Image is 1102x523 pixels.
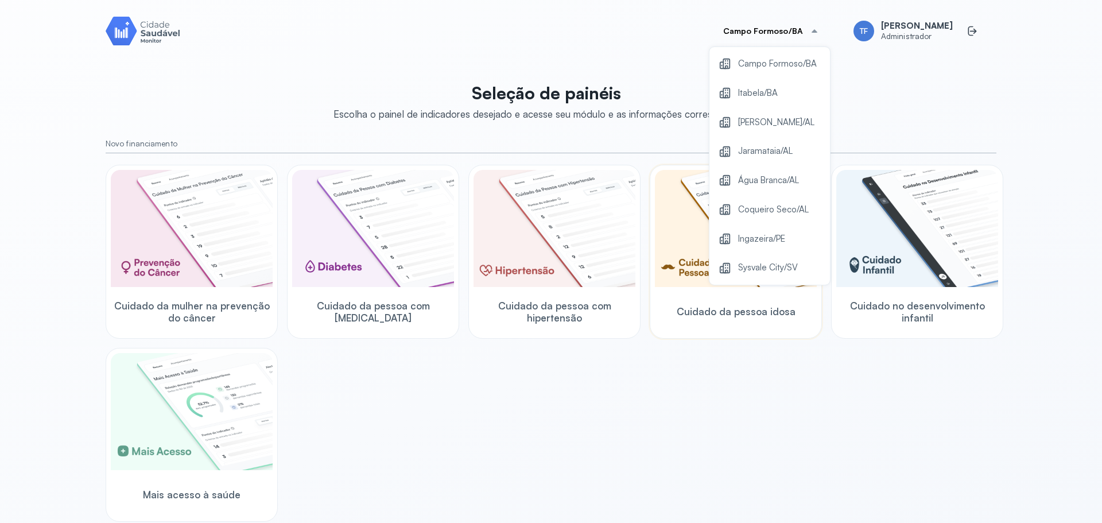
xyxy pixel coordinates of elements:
p: Seleção de painéis [333,83,760,103]
span: Água Branca/AL [738,173,799,188]
span: Mais acesso à saúde [143,489,240,501]
img: woman-cancer-prevention-care.png [111,170,273,287]
img: hypertension.png [474,170,635,287]
span: Coqueiro Seco/AL [738,202,809,218]
span: Itabela/BA [738,86,778,101]
span: Cuidado da pessoa idosa [677,305,796,317]
img: elderly.png [655,170,817,287]
div: Escolha o painel de indicadores desejado e acesse seu módulo e as informações correspondentes. [333,108,760,120]
img: child-development.png [836,170,998,287]
img: healthcare-greater-access.png [111,353,273,470]
span: Jaramataia/AL [738,144,793,159]
span: [PERSON_NAME]/AL [738,115,814,130]
span: Cuidado da pessoa com hipertensão [474,300,635,324]
span: Ingazeira/PE [738,231,785,247]
span: Campo Formoso/BA [738,56,817,72]
span: Administrador [881,32,953,41]
button: Campo Formoso/BA [709,20,833,42]
span: [PERSON_NAME] [881,21,953,32]
span: Sysvale City/SV [738,260,798,276]
span: Cuidado no desenvolvimento infantil [836,300,998,324]
img: diabetics.png [292,170,454,287]
img: Logotipo do produto Monitor [106,14,180,47]
small: Novo financiamento [106,139,996,149]
span: TF [860,26,868,36]
span: Cuidado da mulher na prevenção do câncer [111,300,273,324]
span: Cuidado da pessoa com [MEDICAL_DATA] [292,300,454,324]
